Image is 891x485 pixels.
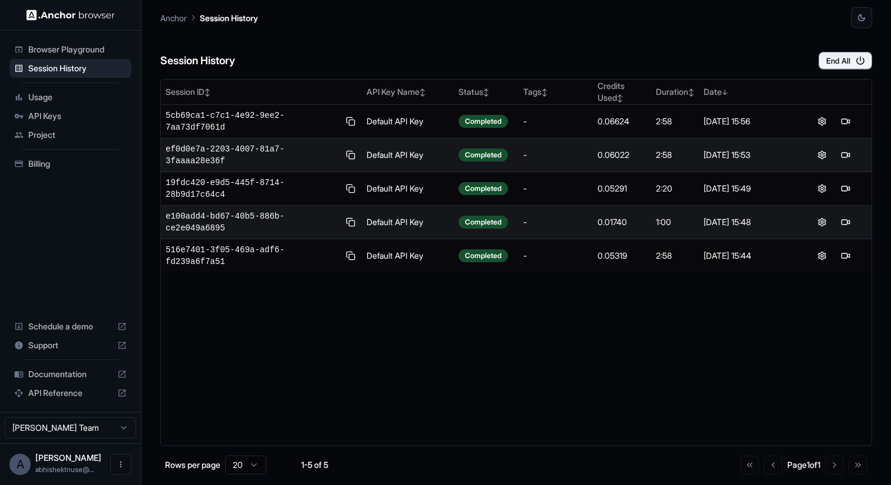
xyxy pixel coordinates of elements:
span: 19fdc420-e9d5-445f-8714-28b9d17c64c4 [166,177,339,200]
div: - [523,216,589,228]
td: Default API Key [362,239,454,273]
div: Completed [458,149,508,161]
span: 5cb69ca1-c7c1-4e92-9ee2-7aa73df7061d [166,110,339,133]
div: Session ID [166,86,357,98]
div: [DATE] 15:48 [704,216,791,228]
span: ↕ [204,88,210,97]
div: 0.05291 [598,183,646,194]
div: [DATE] 15:44 [704,250,791,262]
td: Default API Key [362,206,454,239]
div: Credits Used [598,80,646,104]
span: Support [28,339,113,351]
div: - [523,149,589,161]
div: 0.06624 [598,116,646,127]
div: Completed [458,182,508,195]
div: Completed [458,216,508,229]
div: API Key Name [367,86,449,98]
div: 0.01740 [598,216,646,228]
div: Schedule a demo [9,317,131,336]
span: Abhishek Tiwari [35,453,101,463]
div: - [523,250,589,262]
div: Billing [9,154,131,173]
span: Session History [28,62,127,74]
div: Documentation [9,365,131,384]
span: API Reference [28,387,113,399]
span: ↕ [617,94,623,103]
div: API Reference [9,384,131,402]
span: ↕ [420,88,425,97]
span: e100add4-bd67-40b5-886b-ce2e049a6895 [166,210,339,234]
button: Open menu [110,454,131,475]
span: Browser Playground [28,44,127,55]
td: Default API Key [362,138,454,172]
td: Default API Key [362,172,454,206]
span: Project [28,129,127,141]
div: Status [458,86,514,98]
div: Date [704,86,791,98]
span: ↕ [688,88,694,97]
div: Usage [9,88,131,107]
div: 0.05319 [598,250,646,262]
div: Project [9,126,131,144]
div: 2:58 [656,116,694,127]
span: Usage [28,91,127,103]
p: Rows per page [165,459,220,471]
div: - [523,183,589,194]
div: 2:58 [656,250,694,262]
span: abhishektnuse@gmail.com [35,465,94,474]
div: 0.06022 [598,149,646,161]
div: Completed [458,115,508,128]
div: - [523,116,589,127]
span: ↓ [722,88,728,97]
span: ↕ [542,88,547,97]
span: Documentation [28,368,113,380]
h6: Session History [160,52,235,70]
div: A [9,454,31,475]
div: [DATE] 15:53 [704,149,791,161]
img: Anchor Logo [27,9,115,21]
div: [DATE] 15:49 [704,183,791,194]
nav: breadcrumb [160,11,258,24]
div: Browser Playground [9,40,131,59]
span: API Keys [28,110,127,122]
button: End All [819,52,872,70]
div: 2:58 [656,149,694,161]
span: Schedule a demo [28,321,113,332]
div: 1:00 [656,216,694,228]
div: API Keys [9,107,131,126]
div: Session History [9,59,131,78]
p: Session History [200,12,258,24]
span: 516e7401-3f05-469a-adf6-fd239a6f7a51 [166,244,339,268]
div: Support [9,336,131,355]
div: [DATE] 15:56 [704,116,791,127]
p: Anchor [160,12,187,24]
div: Tags [523,86,589,98]
div: 1-5 of 5 [285,459,344,471]
span: Billing [28,158,127,170]
span: ↕ [483,88,489,97]
span: ef0d0e7a-2203-4007-81a7-3faaaa28e36f [166,143,339,167]
div: Completed [458,249,508,262]
div: Duration [656,86,694,98]
td: Default API Key [362,105,454,138]
div: 2:20 [656,183,694,194]
div: Page 1 of 1 [787,459,820,471]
